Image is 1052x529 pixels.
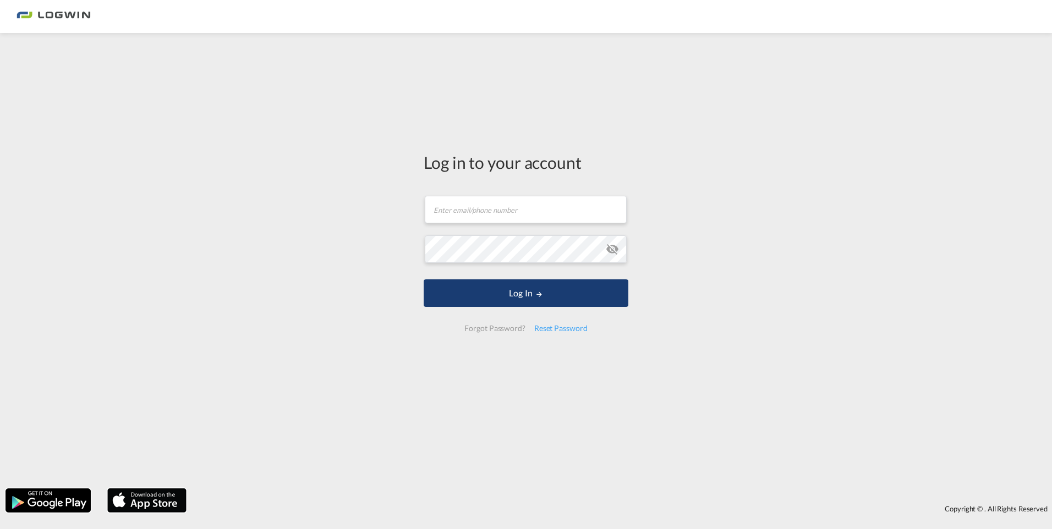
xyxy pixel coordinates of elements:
div: Copyright © . All Rights Reserved [192,499,1052,518]
img: apple.png [106,487,188,514]
img: google.png [4,487,92,514]
div: Forgot Password? [460,318,529,338]
img: bc73a0e0d8c111efacd525e4c8ad7d32.png [17,4,91,29]
div: Log in to your account [424,151,628,174]
div: Reset Password [530,318,592,338]
md-icon: icon-eye-off [606,243,619,256]
input: Enter email/phone number [425,196,627,223]
button: LOGIN [424,279,628,307]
